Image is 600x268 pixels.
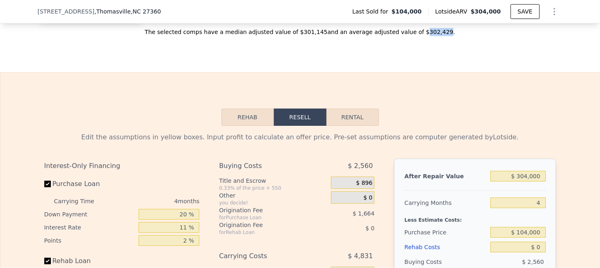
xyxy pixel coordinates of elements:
div: Rehab Costs [404,240,487,254]
div: Buying Costs [219,159,310,173]
span: $ 4,831 [348,249,373,263]
div: Other [219,191,328,200]
div: you decide! [219,200,328,206]
div: Down Payment [44,208,136,221]
div: Points [44,234,136,247]
div: Origination Fee [219,206,310,214]
div: for Rehab Loan [219,229,310,236]
div: Carrying Costs [219,249,310,263]
span: , Thomasville [94,7,161,16]
div: Purchase Price [404,225,487,240]
span: $304,000 [471,8,501,15]
span: , NC 27360 [131,8,161,15]
div: 4 months [111,195,200,208]
span: $ 0 [365,225,374,232]
button: Rental [326,109,379,126]
div: After Repair Value [404,169,487,184]
span: $ 896 [356,179,372,187]
span: Lotside ARV [435,7,470,16]
input: Purchase Loan [44,181,51,187]
div: Carrying Time [54,195,107,208]
div: Interest-Only Financing [44,159,200,173]
div: Origination Fee [219,221,310,229]
div: for Purchase Loan [219,214,310,221]
button: Resell [274,109,326,126]
span: $ 2,560 [348,159,373,173]
label: Purchase Loan [44,177,136,191]
span: $104,000 [392,7,422,16]
div: Interest Rate [44,221,136,234]
div: Title and Escrow [219,177,328,185]
span: Last Sold for [352,7,392,16]
button: Rehab [221,109,274,126]
input: Rehab Loan [44,258,51,264]
span: $ 1,664 [353,210,374,217]
div: 0.33% of the price + 550 [219,185,328,191]
span: [STREET_ADDRESS] [38,7,95,16]
div: The selected comps have a median adjusted value of $301,145 and an average adjusted value of $302... [38,21,563,36]
div: Edit the assumptions in yellow boxes. Input profit to calculate an offer price. Pre-set assumptio... [44,132,556,142]
div: Carrying Months [404,195,487,210]
button: SAVE [511,4,539,19]
button: Show Options [546,3,563,20]
span: $ 2,560 [522,259,544,265]
span: $ 0 [363,194,372,202]
div: Less Estimate Costs: [404,210,545,225]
